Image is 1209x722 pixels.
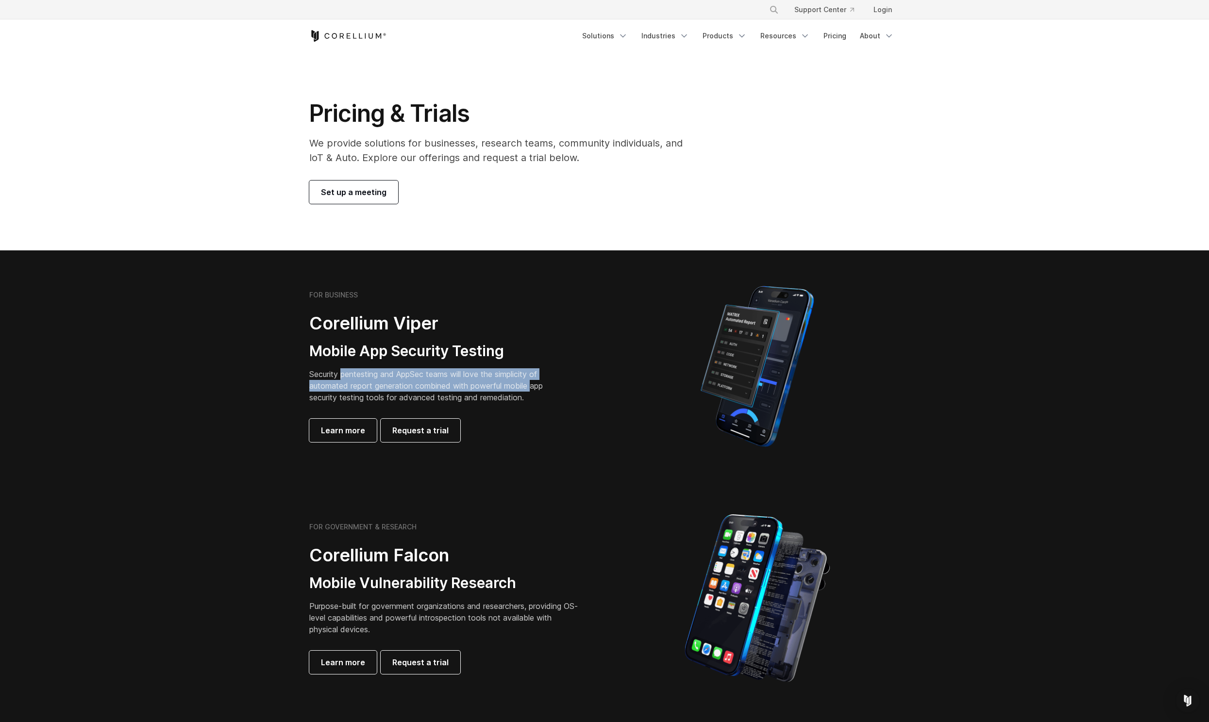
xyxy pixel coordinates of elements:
[309,574,581,592] h3: Mobile Vulnerability Research
[309,99,696,128] h1: Pricing & Trials
[321,656,365,668] span: Learn more
[321,425,365,436] span: Learn more
[309,180,398,204] a: Set up a meeting
[309,291,358,299] h6: FOR BUSINESS
[309,312,558,334] h2: Corellium Viper
[309,523,417,531] h6: FOR GOVERNMENT & RESEARCH
[576,27,634,45] a: Solutions
[381,651,460,674] a: Request a trial
[309,136,696,165] p: We provide solutions for businesses, research teams, community individuals, and IoT & Auto. Explo...
[576,27,900,45] div: Navigation Menu
[787,1,862,18] a: Support Center
[818,27,852,45] a: Pricing
[684,513,830,683] img: iPhone model separated into the mechanics used to build the physical device.
[757,1,900,18] div: Navigation Menu
[765,1,783,18] button: Search
[309,419,377,442] a: Learn more
[854,27,900,45] a: About
[309,368,558,403] p: Security pentesting and AppSec teams will love the simplicity of automated report generation comb...
[309,600,581,635] p: Purpose-built for government organizations and researchers, providing OS-level capabilities and p...
[309,342,558,361] h3: Mobile App Security Testing
[321,186,386,198] span: Set up a meeting
[381,419,460,442] a: Request a trial
[755,27,816,45] a: Resources
[392,656,449,668] span: Request a trial
[309,544,581,566] h2: Corellium Falcon
[309,30,386,42] a: Corellium Home
[636,27,695,45] a: Industries
[1176,689,1199,712] div: Open Intercom Messenger
[392,425,449,436] span: Request a trial
[866,1,900,18] a: Login
[697,27,753,45] a: Products
[309,651,377,674] a: Learn more
[684,281,830,451] img: Corellium MATRIX automated report on iPhone showing app vulnerability test results across securit...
